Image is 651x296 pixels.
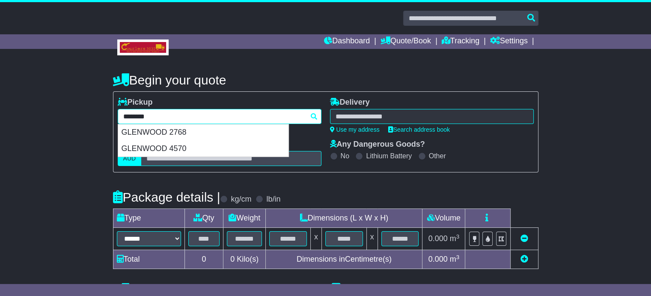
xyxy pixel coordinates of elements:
td: 0 [184,250,223,269]
sup: 3 [456,233,460,240]
td: Dimensions in Centimetre(s) [266,250,422,269]
sup: 3 [456,254,460,260]
td: Volume [422,209,465,228]
a: Tracking [442,34,479,49]
label: Delivery [330,98,370,107]
a: Quote/Book [380,34,431,49]
td: Qty [184,209,223,228]
div: GLENWOOD 2768 [118,124,288,141]
td: Dimensions (L x W x H) [266,209,422,228]
td: Type [113,209,184,228]
label: Pickup [118,98,153,107]
td: x [366,228,378,250]
label: Other [429,152,446,160]
td: Kilo(s) [223,250,266,269]
a: Add new item [520,255,528,263]
a: Search address book [388,126,450,133]
label: Lithium Battery [366,152,412,160]
a: Settings [490,34,528,49]
td: x [310,228,321,250]
span: 0.000 [428,234,448,243]
td: Total [113,250,184,269]
span: 0 [230,255,235,263]
label: kg/cm [231,195,251,204]
span: 0.000 [428,255,448,263]
span: m [450,234,460,243]
span: m [450,255,460,263]
div: GLENWOOD 4570 [118,141,288,157]
label: No [341,152,349,160]
a: Use my address [330,126,380,133]
h4: Package details | [113,190,220,204]
a: Dashboard [324,34,370,49]
typeahead: Please provide city [118,109,321,124]
label: Any Dangerous Goods? [330,140,425,149]
a: Remove this item [520,234,528,243]
label: lb/in [266,195,280,204]
label: AUD [118,151,142,166]
td: Weight [223,209,266,228]
h4: Begin your quote [113,73,538,87]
